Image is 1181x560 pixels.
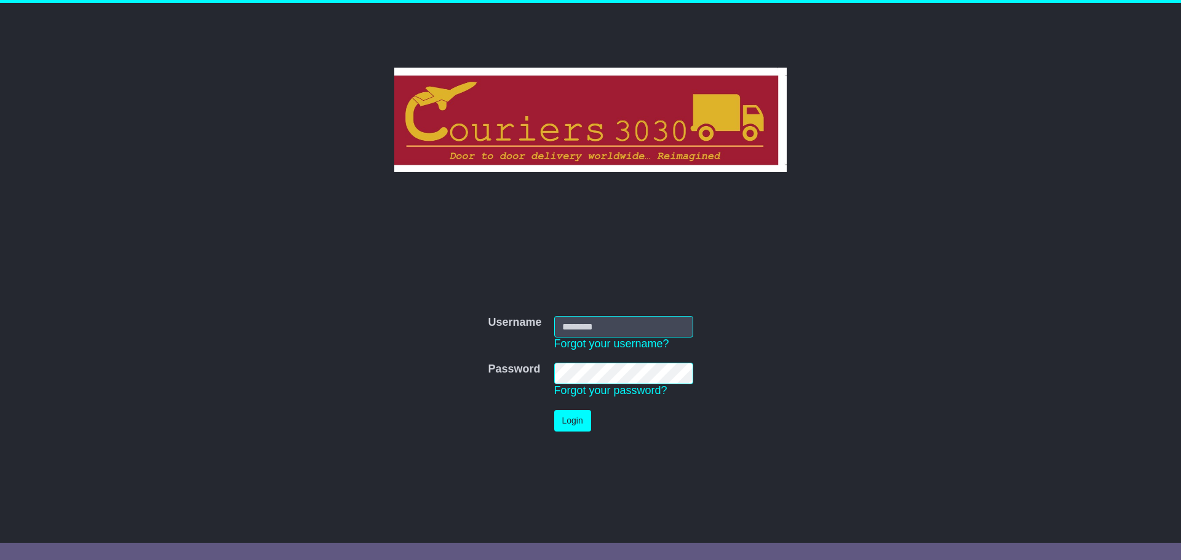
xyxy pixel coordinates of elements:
a: Forgot your username? [554,337,669,350]
a: Forgot your password? [554,384,667,396]
label: Username [488,316,541,329]
label: Password [488,363,540,376]
img: Couriers 3030 [394,68,787,172]
button: Login [554,410,591,432]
